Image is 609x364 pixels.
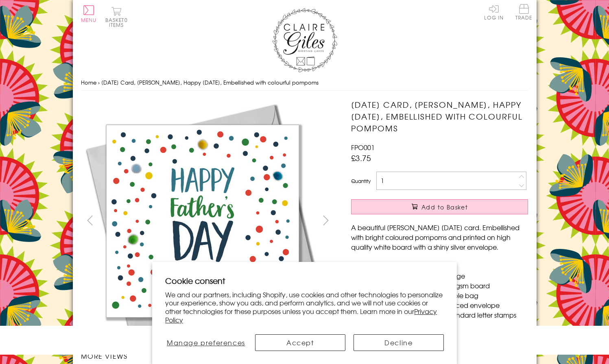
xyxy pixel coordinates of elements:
a: Home [81,78,96,86]
span: Add to Basket [421,203,468,211]
a: Privacy Policy [165,306,437,325]
h2: Cookie consent [165,275,444,286]
button: Menu [81,5,97,22]
span: Menu [81,16,97,24]
a: Log In [484,4,504,20]
p: We and our partners, including Shopify, use cookies and other technologies to personalize your ex... [165,290,444,324]
a: Trade [515,4,533,22]
span: Trade [515,4,533,20]
p: A beautiful [PERSON_NAME] [DATE] card. Embellished with bright coloured pompoms and printed on hi... [351,222,528,252]
img: Father's Day Card, Dotty, Happy Father's Day, Embellished with colourful pompoms [335,99,579,282]
span: [DATE] Card, [PERSON_NAME], Happy [DATE], Embellished with colourful pompoms [101,78,319,86]
button: prev [81,211,99,229]
span: £3.75 [351,152,371,163]
button: Add to Basket [351,199,528,214]
nav: breadcrumbs [81,74,528,91]
li: Dimensions: 150mm x 150mm [359,261,528,271]
button: Decline [354,334,444,351]
button: next [317,211,335,229]
h3: More views [81,351,335,361]
h1: [DATE] Card, [PERSON_NAME], Happy [DATE], Embellished with colourful pompoms [351,99,528,134]
button: Manage preferences [165,334,247,351]
img: Claire Giles Greetings Cards [272,8,337,72]
img: Father's Day Card, Dotty, Happy Father's Day, Embellished with colourful pompoms [81,99,325,343]
span: 0 items [109,16,128,28]
span: › [98,78,100,86]
label: Quantity [351,177,371,185]
span: Manage preferences [167,338,245,347]
button: Basket0 items [105,7,128,27]
span: FPO001 [351,142,375,152]
button: Accept [255,334,345,351]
